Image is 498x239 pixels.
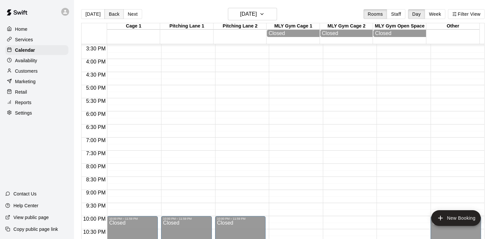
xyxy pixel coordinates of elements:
div: 10:00 PM – 11:59 PM [217,217,264,220]
div: 10:00 PM – 11:59 PM [163,217,210,220]
button: add [431,210,481,226]
div: Cage 1 [107,23,160,29]
span: 3:30 PM [84,46,107,51]
p: Customers [15,68,38,74]
div: Other [426,23,480,29]
span: 6:30 PM [84,124,107,130]
p: Marketing [15,78,36,85]
button: Day [408,9,425,19]
a: Retail [5,87,68,97]
p: Copy public page link [13,226,58,232]
span: 10:30 PM [82,229,107,235]
p: Home [15,26,28,32]
div: Closed [322,30,371,36]
span: 4:30 PM [84,72,107,78]
a: Reports [5,98,68,107]
span: 8:00 PM [84,164,107,169]
button: [DATE] [228,8,277,20]
div: MLY Gym Cage 2 [320,23,373,29]
div: Closed [375,30,424,36]
p: Services [15,36,33,43]
p: Reports [15,99,31,106]
button: Filter View [448,9,485,19]
a: Settings [5,108,68,118]
span: 5:00 PM [84,85,107,91]
div: Pitching Lane 2 [213,23,267,29]
p: Settings [15,110,32,116]
span: 7:30 PM [84,151,107,156]
span: 8:30 PM [84,177,107,182]
button: Rooms [363,9,387,19]
a: Availability [5,56,68,65]
span: 4:00 PM [84,59,107,64]
div: Closed [268,30,318,36]
div: MLY Gym Cage 1 [267,23,320,29]
p: Retail [15,89,27,95]
div: 10:00 PM – 11:59 PM [109,217,156,220]
a: Customers [5,66,68,76]
h6: [DATE] [240,9,257,19]
button: Next [123,9,142,19]
span: 9:00 PM [84,190,107,195]
div: MLY Gym Open Space [373,23,426,29]
span: 5:30 PM [84,98,107,104]
p: Contact Us [13,191,37,197]
span: 10:00 PM [82,216,107,222]
span: 7:00 PM [84,138,107,143]
p: View public page [13,214,49,221]
button: Week [425,9,445,19]
p: Calendar [15,47,35,53]
p: Availability [15,57,37,64]
button: Staff [387,9,405,19]
span: 9:30 PM [84,203,107,209]
a: Services [5,35,68,45]
a: Marketing [5,77,68,86]
p: Help Center [13,202,38,209]
a: Calendar [5,45,68,55]
span: 6:00 PM [84,111,107,117]
div: Pitching Lane 1 [160,23,213,29]
button: [DATE] [81,9,105,19]
a: Home [5,24,68,34]
button: Back [104,9,124,19]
